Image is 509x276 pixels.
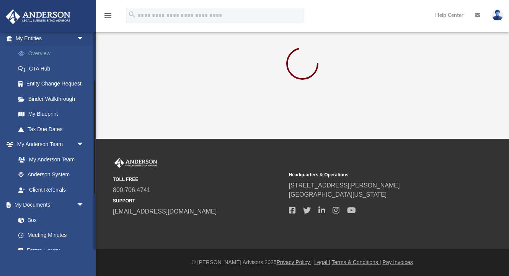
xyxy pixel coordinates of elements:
[11,122,96,137] a: Tax Due Dates
[11,152,88,167] a: My Anderson Team
[11,107,92,122] a: My Blueprint
[11,228,92,243] a: Meeting Minutes
[11,243,88,258] a: Forms Library
[3,9,73,24] img: Anderson Advisors Platinum Portal
[5,197,92,213] a: My Documentsarrow_drop_down
[11,167,92,182] a: Anderson System
[5,31,96,46] a: My Entitiesarrow_drop_down
[332,259,381,265] a: Terms & Conditions |
[113,197,284,204] small: SUPPORT
[77,137,92,153] span: arrow_drop_down
[11,61,96,76] a: CTA Hub
[5,137,92,152] a: My Anderson Teamarrow_drop_down
[77,31,92,46] span: arrow_drop_down
[11,76,96,92] a: Entity Change Request
[11,182,92,197] a: Client Referrals
[96,258,509,266] div: © [PERSON_NAME] Advisors 2025
[103,11,113,20] i: menu
[113,158,159,168] img: Anderson Advisors Platinum Portal
[77,197,92,213] span: arrow_drop_down
[314,259,330,265] a: Legal |
[492,10,503,21] img: User Pic
[289,182,400,189] a: [STREET_ADDRESS][PERSON_NAME]
[289,191,387,198] a: [GEOGRAPHIC_DATA][US_STATE]
[11,212,88,228] a: Box
[289,171,460,178] small: Headquarters & Operations
[382,259,413,265] a: Pay Invoices
[103,15,113,20] a: menu
[277,259,313,265] a: Privacy Policy |
[113,187,150,193] a: 800.706.4741
[11,91,96,107] a: Binder Walkthrough
[113,176,284,183] small: TOLL FREE
[11,46,96,61] a: Overview
[113,208,217,215] a: [EMAIL_ADDRESS][DOMAIN_NAME]
[128,10,136,19] i: search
